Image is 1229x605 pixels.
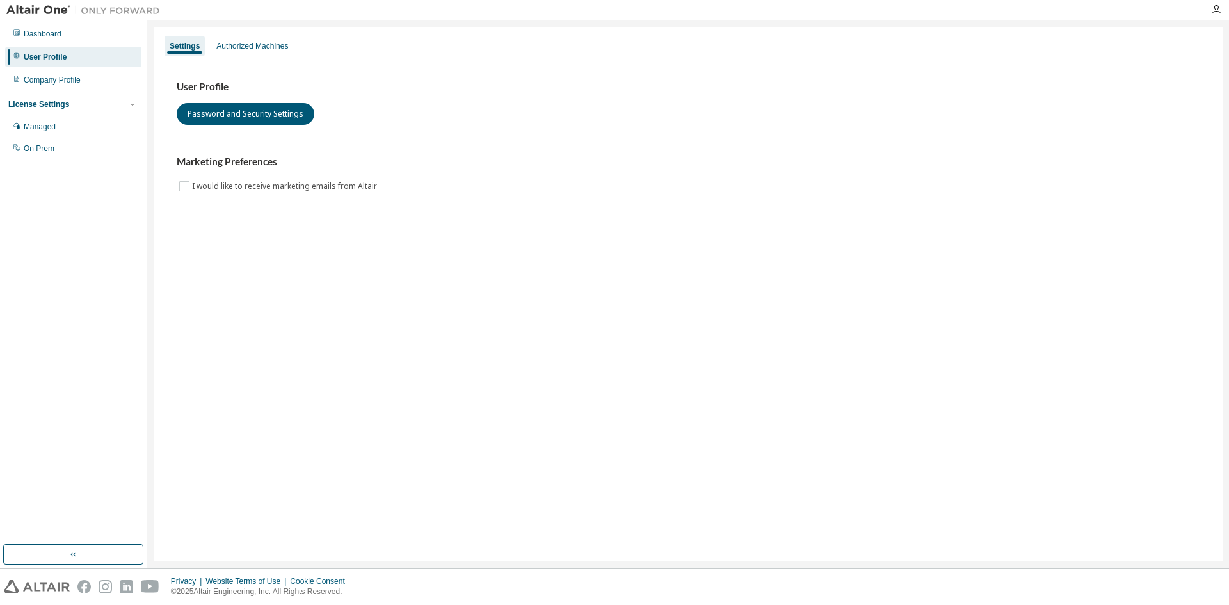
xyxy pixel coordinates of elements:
div: Settings [170,41,200,51]
div: On Prem [24,143,54,154]
div: Company Profile [24,75,81,85]
div: Managed [24,122,56,132]
div: License Settings [8,99,69,109]
img: facebook.svg [77,580,91,593]
div: Website Terms of Use [205,576,290,586]
div: Cookie Consent [290,576,352,586]
img: instagram.svg [99,580,112,593]
button: Password and Security Settings [177,103,314,125]
h3: Marketing Preferences [177,156,1200,168]
img: altair_logo.svg [4,580,70,593]
div: Dashboard [24,29,61,39]
div: Privacy [171,576,205,586]
img: youtube.svg [141,580,159,593]
img: linkedin.svg [120,580,133,593]
h3: User Profile [177,81,1200,93]
img: Altair One [6,4,166,17]
p: © 2025 Altair Engineering, Inc. All Rights Reserved. [171,586,353,597]
div: Authorized Machines [216,41,288,51]
div: User Profile [24,52,67,62]
label: I would like to receive marketing emails from Altair [192,179,380,194]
